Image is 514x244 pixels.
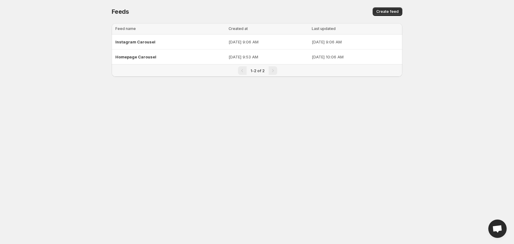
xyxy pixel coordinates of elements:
p: [DATE] 9:06 AM [229,39,308,45]
span: Homepage Carousel [115,54,156,59]
span: Create feed [376,9,399,14]
span: Last updated [312,26,336,31]
span: Feed name [115,26,136,31]
span: Instagram Carousel [115,39,155,44]
button: Create feed [373,7,402,16]
p: [DATE] 9:53 AM [229,54,308,60]
p: [DATE] 10:06 AM [312,54,399,60]
nav: Pagination [112,64,402,77]
span: Created at [229,26,248,31]
div: Open chat [488,220,507,238]
span: Feeds [112,8,129,15]
p: [DATE] 9:06 AM [312,39,399,45]
span: 1-2 of 2 [251,68,265,73]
